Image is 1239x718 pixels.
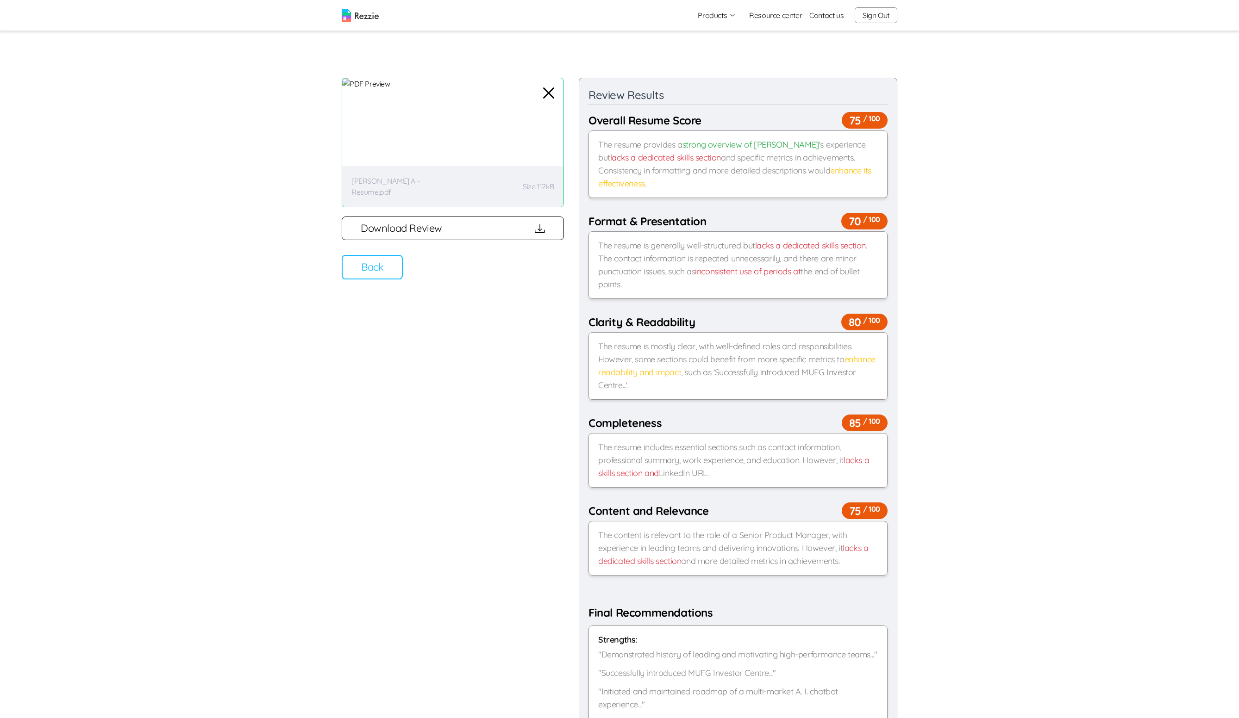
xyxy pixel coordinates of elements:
span: strong overview of [PERSON_NAME] [682,139,819,150]
p: "Successfully introduced MUFG Investor Centre..." [598,667,878,680]
a: Resource center [749,10,802,21]
span: / 100 [863,214,880,225]
span: / 100 [863,415,880,427]
button: Sign Out [855,7,897,23]
span: 75 [842,502,888,519]
img: logo [342,9,379,22]
div: Clarity & Readability [588,314,888,330]
h3: Final Recommendations [588,605,888,620]
div: Review Results [588,87,888,105]
span: inconsistent use of periods at [695,266,801,277]
span: enhance its effectiveness [598,165,871,189]
span: / 100 [863,503,880,514]
button: Download Review [342,217,564,240]
div: The content is relevant to the role of a Senior Product Manager, with experience in leading teams... [588,521,888,576]
div: Completeness [588,415,888,431]
span: 70 [841,213,888,229]
div: Content and Relevance [588,502,888,519]
span: 80 [841,314,888,330]
span: / 100 [863,113,880,124]
p: [PERSON_NAME] A - Resume.pdf [351,175,444,198]
p: "Initiated and maintained roadmap of a multi-market A. I. chatbot experience..." [598,685,878,711]
span: lacks a dedicated skills section [610,152,721,163]
p: "Demonstrated history of leading and motivating high-performance teams..." [598,648,878,661]
div: The resume is generally well-structured but . The contact information is repeated unnecessarily, ... [588,231,888,299]
h5: Strengths: [598,633,878,646]
div: The resume provides a 's experience but and specific metrics in achievements. Consistency in form... [588,130,888,198]
span: lacks a dedicated skills section [755,240,866,251]
span: enhance readability and impact [598,354,876,378]
div: The resume is mostly clear, with well-defined roles and responsibilities. However, some sections ... [588,332,888,400]
div: Overall Resume Score [588,112,888,129]
button: Products [698,10,736,21]
a: Contact us [809,10,844,21]
div: The resume includes essential sections such as contact information, professional summary, work ex... [588,433,888,488]
span: / 100 [863,315,880,326]
span: 85 [842,415,888,431]
span: 75 [842,112,888,129]
div: Format & Presentation [588,213,888,229]
p: Size: 112kB [523,181,554,192]
button: Back [342,255,403,279]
